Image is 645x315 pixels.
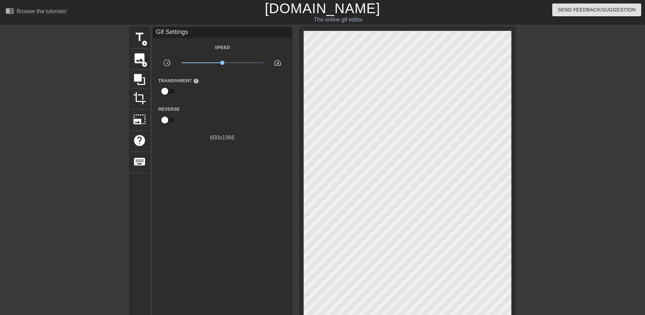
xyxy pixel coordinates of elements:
span: help [133,134,146,147]
label: Reverse [158,106,180,113]
span: help [193,78,199,84]
a: [DOMAIN_NAME] [265,1,380,16]
span: add_circle [142,61,147,67]
div: Gif Settings [153,27,292,38]
span: image [133,52,146,65]
a: Browse the tutorials! [6,7,67,17]
label: Transparent [158,77,199,84]
span: menu_book [6,7,14,15]
button: Send Feedback/Suggestion [552,3,641,16]
div: The online gif editor [218,16,458,24]
span: add_circle [142,40,147,46]
span: speed [274,59,282,67]
div: 600 x 1066 [153,134,292,142]
span: photo_size_select_large [133,113,146,126]
span: title [133,31,146,44]
span: crop [133,92,146,105]
span: slow_motion_video [163,59,171,67]
span: Send Feedback/Suggestion [558,6,636,14]
label: Speed [215,44,230,51]
span: keyboard [133,155,146,168]
div: Browse the tutorials! [17,8,67,14]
